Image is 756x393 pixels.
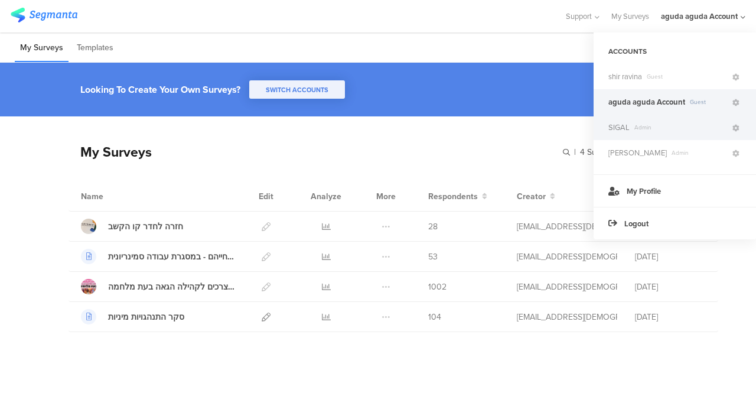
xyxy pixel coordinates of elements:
a: חווית הצפייה בנטפליקס לא.נשים בשנות ה-30 לחייהם - במסגרת עבודה סמינריונית [81,249,236,264]
div: חזרה לחדר קו הקשב [108,220,183,233]
span: SWITCH ACCOUNTS [266,85,328,95]
span: Respondents [428,190,478,203]
div: digital@lgbt.org.il [517,251,617,263]
span: 1002 [428,281,447,293]
span: Admin [667,148,731,157]
div: My Surveys [69,142,152,162]
div: Analyze [308,181,344,211]
div: digital@lgbt.org.il [517,281,617,293]
span: My Profile [627,186,661,197]
button: SWITCH ACCOUNTS [249,80,345,99]
div: aguda aguda Account [661,11,738,22]
div: Edit [253,181,279,211]
div: ACCOUNTS [594,41,756,61]
span: Guest [642,72,731,81]
a: חזרה לחדר קו הקשב [81,219,183,234]
a: סקר התנהגויות מיניות [81,309,184,324]
span: shir ravina [608,71,642,82]
img: segmanta logo [11,8,77,22]
div: More [373,181,399,211]
span: Admin [630,123,731,132]
div: digital@lgbt.org.il [517,220,617,233]
div: שאלון מיפוי צרכים לקהילה הגאה בעת מלחמה [108,281,236,293]
span: aguda aguda Account [608,96,685,108]
span: MAYA DWEK [608,147,667,158]
span: Support [566,11,592,22]
span: | [572,146,578,158]
span: 4 Surveys [580,146,617,158]
span: Logout [624,218,649,229]
span: 104 [428,311,441,323]
div: Looking To Create Your Own Surveys? [80,83,240,96]
div: סקר התנהגויות מיניות [108,311,184,323]
div: [DATE] [635,281,706,293]
a: שאלון מיפוי צרכים לקהילה הגאה בעת מלחמה [81,279,236,294]
a: My Profile [594,174,756,207]
span: Creator [517,190,546,203]
li: Templates [71,34,119,62]
div: [DATE] [635,251,706,263]
div: Name [81,190,152,203]
span: SIGAL [608,122,630,133]
button: Respondents [428,190,487,203]
div: [DATE] [635,311,706,323]
div: חווית הצפייה בנטפליקס לא.נשים בשנות ה-30 לחייהם - במסגרת עבודה סמינריונית [108,251,236,263]
span: 53 [428,251,438,263]
button: Creator [517,190,555,203]
div: research@lgbt.org.il [517,311,617,323]
span: 28 [428,220,438,233]
span: Guest [685,98,731,106]
li: My Surveys [15,34,69,62]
